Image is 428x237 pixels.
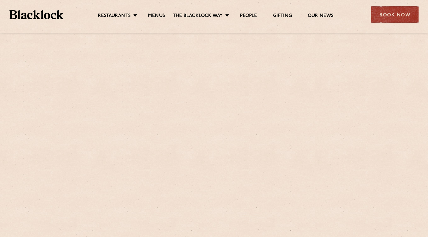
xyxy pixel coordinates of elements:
img: BL_Textured_Logo-footer-cropped.svg [9,10,63,19]
a: Menus [148,13,165,20]
a: The Blacklock Way [173,13,223,20]
a: Our News [308,13,334,20]
a: Restaurants [98,13,131,20]
a: Gifting [273,13,292,20]
a: People [240,13,257,20]
div: Book Now [371,6,419,23]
